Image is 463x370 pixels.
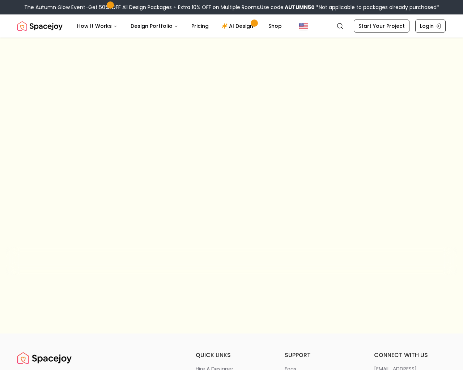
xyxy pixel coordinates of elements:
[17,19,63,33] a: Spacejoy
[263,19,288,33] a: Shop
[17,14,446,38] nav: Global
[125,19,184,33] button: Design Portfolio
[24,4,439,11] div: The Autumn Glow Event-Get 50% OFF All Design Packages + Extra 10% OFF on Multiple Rooms.
[216,19,261,33] a: AI Design
[17,351,72,365] img: Spacejoy Logo
[17,19,63,33] img: Spacejoy Logo
[71,19,288,33] nav: Main
[186,19,214,33] a: Pricing
[196,351,267,360] h6: quick links
[260,4,315,11] span: Use code:
[374,351,446,360] h6: connect with us
[71,19,123,33] button: How It Works
[315,4,439,11] span: *Not applicable to packages already purchased*
[285,4,315,11] b: AUTUMN50
[354,20,409,33] a: Start Your Project
[415,20,446,33] a: Login
[299,22,308,30] img: United States
[17,351,72,365] a: Spacejoy
[285,351,356,360] h6: support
